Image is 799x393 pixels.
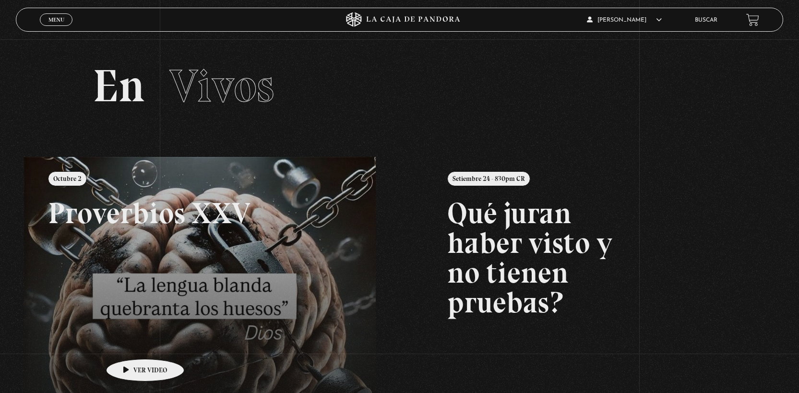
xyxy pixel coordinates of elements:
span: Vivos [169,59,274,113]
span: Cerrar [45,25,68,32]
span: Menu [48,17,64,23]
span: [PERSON_NAME] [587,17,662,23]
a: View your shopping cart [746,13,759,26]
h2: En [93,63,706,109]
a: Buscar [695,17,717,23]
